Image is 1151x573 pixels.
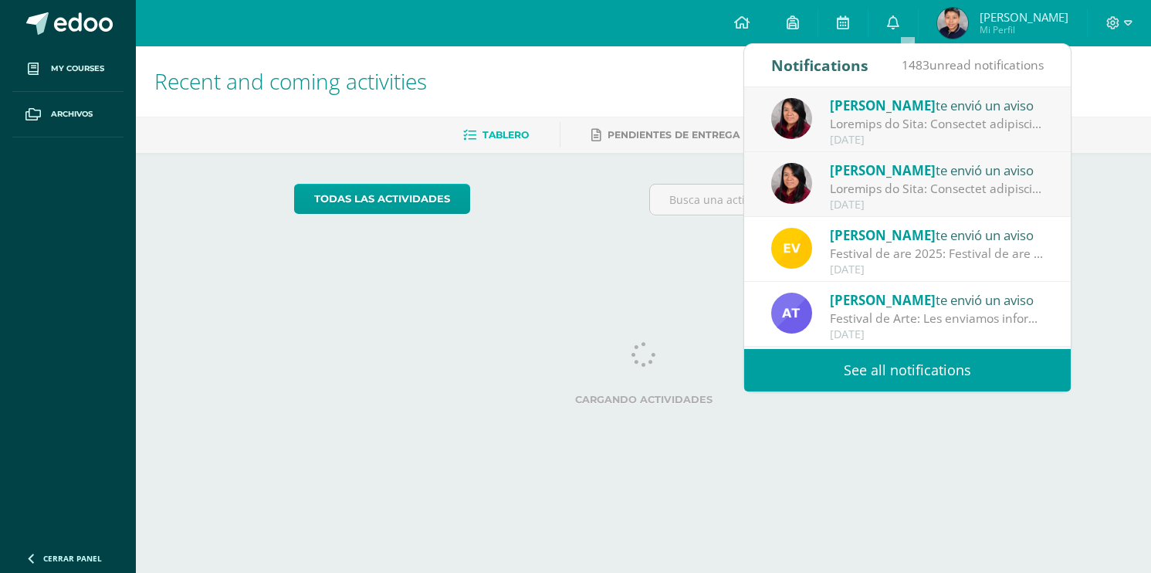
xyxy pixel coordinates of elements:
img: 374004a528457e5f7e22f410c4f3e63e.png [771,98,812,139]
span: [PERSON_NAME] [980,9,1068,25]
img: 383db5ddd486cfc25017fad405f5d727.png [771,228,812,269]
a: Archivos [12,92,124,137]
div: Festival de Arte: Estimados estudiantes: Reciban un atento y cordial saludo. Por este medio se le... [830,115,1044,133]
input: Busca una actividad próxima aquí... [650,185,992,215]
a: Tablero [463,123,529,147]
div: Festival de Arte: Estimados estudiantes: Reciban un atento y cordial saludo. Por este medio se le... [830,180,1044,198]
img: e0d417c472ee790ef5578283e3430836.png [771,293,812,334]
a: todas las Actividades [294,184,470,214]
span: [PERSON_NAME] [830,97,936,114]
div: te envió un aviso [830,160,1044,180]
img: b38a2dacc41a98050ee46c3b940d57ac.png [937,8,968,39]
label: Cargando actividades [294,394,993,405]
span: My courses [51,63,104,75]
div: Notifications [771,44,868,86]
span: 1483 [902,56,929,73]
span: [PERSON_NAME] [830,291,936,309]
img: 374004a528457e5f7e22f410c4f3e63e.png [771,163,812,204]
div: Festival de are 2025: Festival de are 2025 [830,245,1044,263]
span: unread notifications [902,56,1044,73]
div: [DATE] [830,134,1044,147]
a: See all notifications [744,349,1071,392]
div: te envió un aviso [830,95,1044,115]
div: [DATE] [830,198,1044,212]
div: te envió un aviso [830,225,1044,245]
span: Recent and coming activities [154,66,427,96]
div: [DATE] [830,263,1044,276]
span: Mi Perfil [980,23,1068,36]
span: [PERSON_NAME] [830,161,936,179]
a: Pendientes de entrega [591,123,740,147]
span: Pendientes de entrega [608,129,740,141]
div: Festival de Arte: Les enviamos información importante para el festival de Arte [830,310,1044,327]
a: My courses [12,46,124,92]
div: te envió un aviso [830,290,1044,310]
span: [PERSON_NAME] [830,226,936,244]
span: Tablero [482,129,529,141]
span: Cerrar panel [43,553,102,564]
div: [DATE] [830,328,1044,341]
span: Archivos [51,108,93,120]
